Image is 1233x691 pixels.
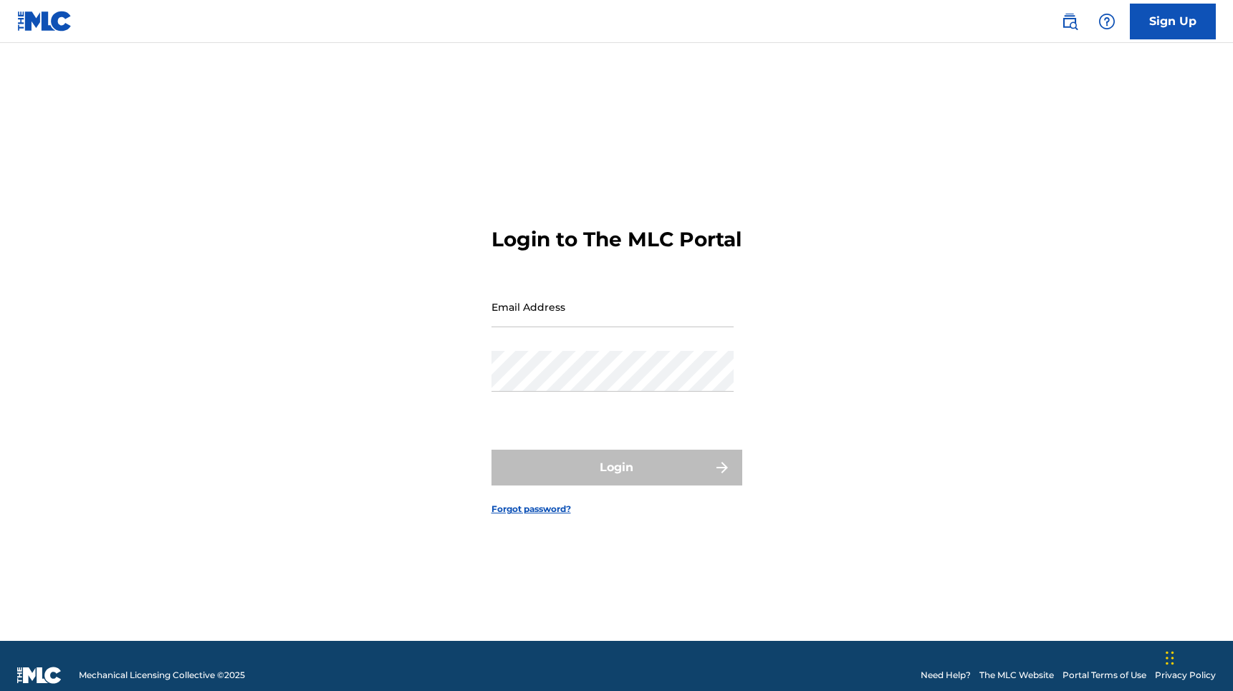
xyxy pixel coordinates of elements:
a: Public Search [1055,7,1084,36]
a: Sign Up [1130,4,1216,39]
img: search [1061,13,1078,30]
div: Help [1093,7,1121,36]
a: Need Help? [921,669,971,682]
img: MLC Logo [17,11,72,32]
h3: Login to The MLC Portal [491,227,742,252]
iframe: Chat Widget [1161,622,1233,691]
a: The MLC Website [979,669,1054,682]
div: Drag [1166,637,1174,680]
span: Mechanical Licensing Collective © 2025 [79,669,245,682]
img: help [1098,13,1116,30]
a: Forgot password? [491,503,571,516]
a: Portal Terms of Use [1062,669,1146,682]
a: Privacy Policy [1155,669,1216,682]
img: logo [17,667,62,684]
